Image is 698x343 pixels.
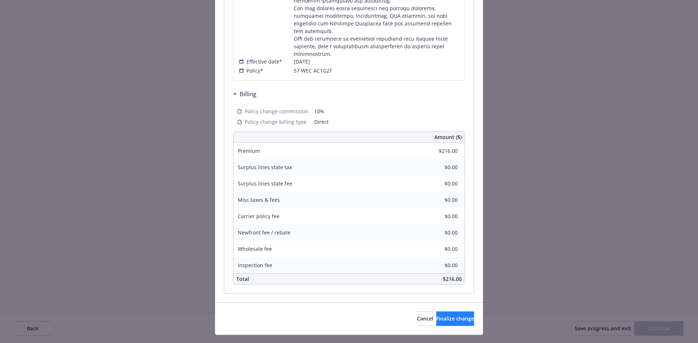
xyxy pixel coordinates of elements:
[415,227,462,238] input: 0.00
[415,195,462,205] input: 0.00
[233,89,256,99] div: Billing
[245,118,306,126] span: Policy change billing type
[417,311,433,326] button: Cancel
[415,162,462,173] input: 0.00
[415,244,462,254] input: 0.00
[240,89,256,99] h3: Billing
[246,58,282,65] span: Effective date*
[294,58,310,65] span: [DATE]
[246,67,263,74] span: Policy*
[238,213,280,220] span: Carrier policy fee
[415,146,462,156] input: 0.00
[415,260,462,271] input: 0.00
[436,315,474,322] span: Finalize change
[238,196,280,203] span: Misc taxes & fees
[294,67,332,74] span: 57 WEC AC1G2T
[238,262,272,269] span: Inspection fee
[314,118,461,126] span: Direct
[238,147,260,154] span: Premium
[238,180,292,187] span: Surplus lines state fee
[236,275,249,282] span: Total
[417,315,433,322] span: Cancel
[238,245,272,252] span: Wholesale fee
[434,133,462,141] span: Amount ($)
[415,178,462,189] input: 0.00
[415,211,462,222] input: 0.00
[238,164,292,171] span: Surplus lines state tax
[443,275,462,282] span: $216.00
[314,107,461,115] span: 10%
[238,229,290,236] span: Newfront fee / rebate
[245,107,308,115] span: Policy change commission
[436,311,474,326] button: Finalize change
